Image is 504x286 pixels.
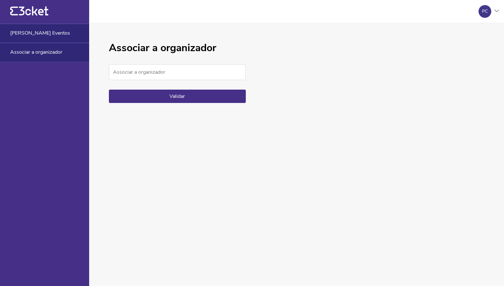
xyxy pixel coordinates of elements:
span: [PERSON_NAME] Eventos [10,30,70,36]
div: PC [482,9,488,14]
input: Associar a organizador [109,64,246,80]
g: {' '} [10,7,18,16]
span: Associar a organizador [10,49,62,55]
h1: Associar a organizador [109,42,246,54]
button: Validar [109,90,246,103]
a: {' '} [10,13,48,17]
